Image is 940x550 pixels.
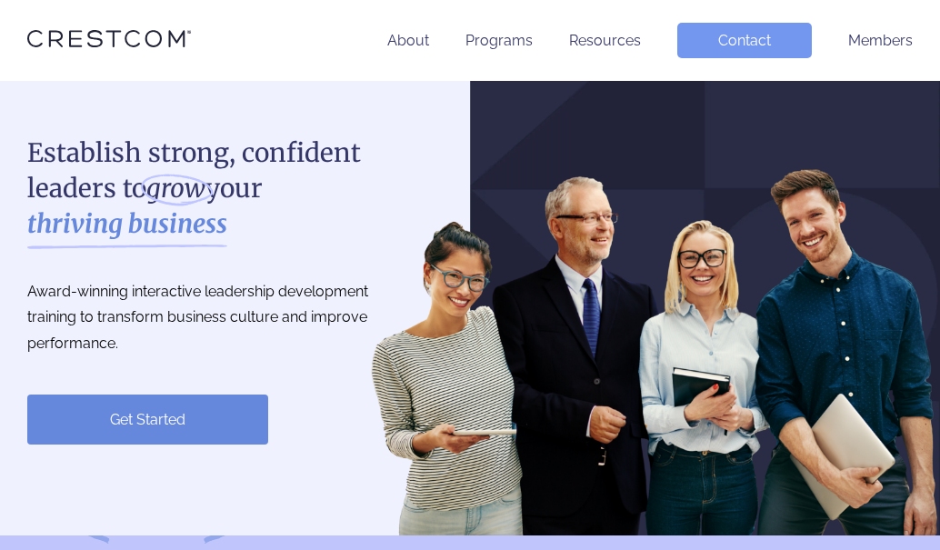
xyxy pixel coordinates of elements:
a: Members [848,32,913,49]
a: About [387,32,429,49]
h1: Establish strong, confident leaders to your [27,135,409,243]
a: Contact [677,23,812,58]
a: Get Started [27,395,268,445]
a: Resources [569,32,641,49]
strong: thriving business [27,206,227,242]
p: Award-winning interactive leadership development training to transform business culture and impro... [27,279,409,357]
i: grow [146,171,205,206]
a: Programs [465,32,533,49]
